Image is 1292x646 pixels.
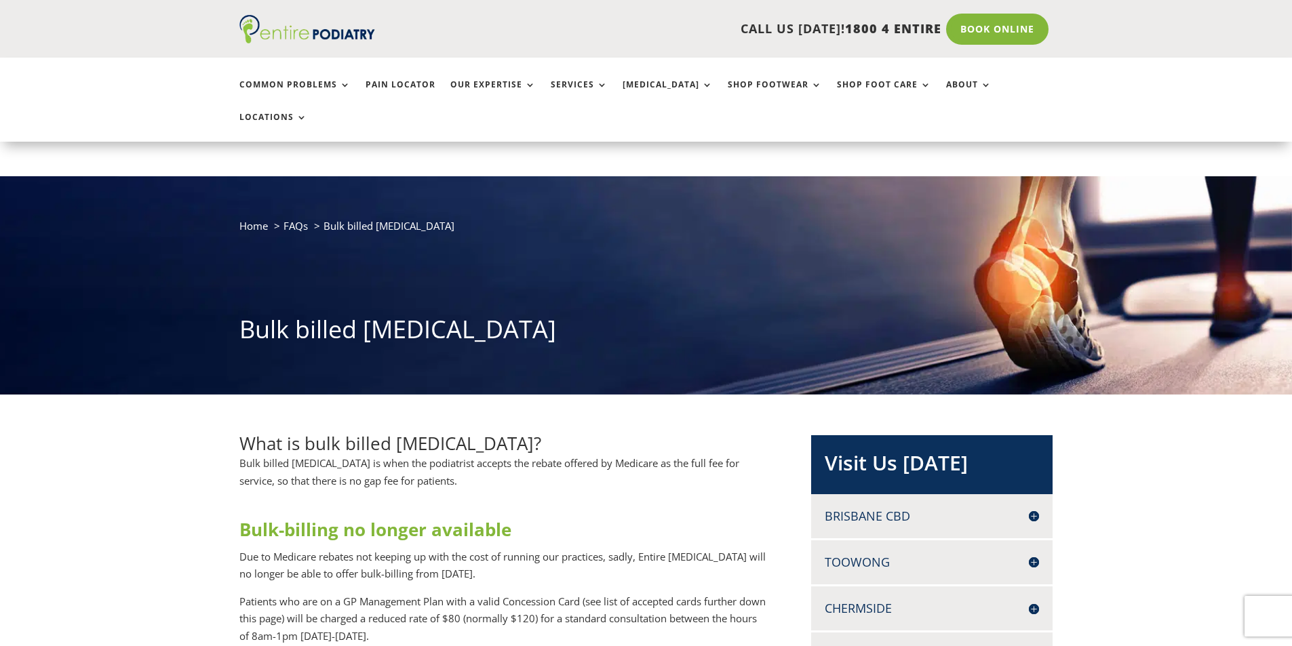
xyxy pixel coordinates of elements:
[366,80,435,109] a: Pain Locator
[239,312,1053,353] h1: Bulk billed [MEDICAL_DATA]
[551,80,608,109] a: Services
[239,113,307,142] a: Locations
[623,80,713,109] a: [MEDICAL_DATA]
[239,219,268,233] a: Home
[825,600,1039,617] h4: Chermside
[946,80,992,109] a: About
[239,217,1053,245] nav: breadcrumb
[837,80,931,109] a: Shop Foot Care
[239,517,767,548] h2: Bulk-billing no longer available
[450,80,536,109] a: Our Expertise
[845,20,941,37] span: 1800 4 ENTIRE
[239,80,351,109] a: Common Problems
[283,219,308,233] a: FAQs
[324,219,454,233] span: Bulk billed [MEDICAL_DATA]
[825,554,1039,571] h4: Toowong
[239,455,767,500] p: Bulk billed [MEDICAL_DATA] is when the podiatrist accepts the rebate offered by Medicare as the f...
[825,508,1039,525] h4: Brisbane CBD
[239,15,375,43] img: logo (1)
[239,548,767,593] p: Due to Medicare rebates not keeping up with the cost of running our practices, sadly, Entire [MED...
[728,80,822,109] a: Shop Footwear
[427,20,941,38] p: CALL US [DATE]!
[825,449,1039,484] h2: Visit Us [DATE]
[239,33,375,46] a: Entire Podiatry
[946,14,1049,45] a: Book Online
[239,431,541,456] span: What is bulk billed [MEDICAL_DATA]?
